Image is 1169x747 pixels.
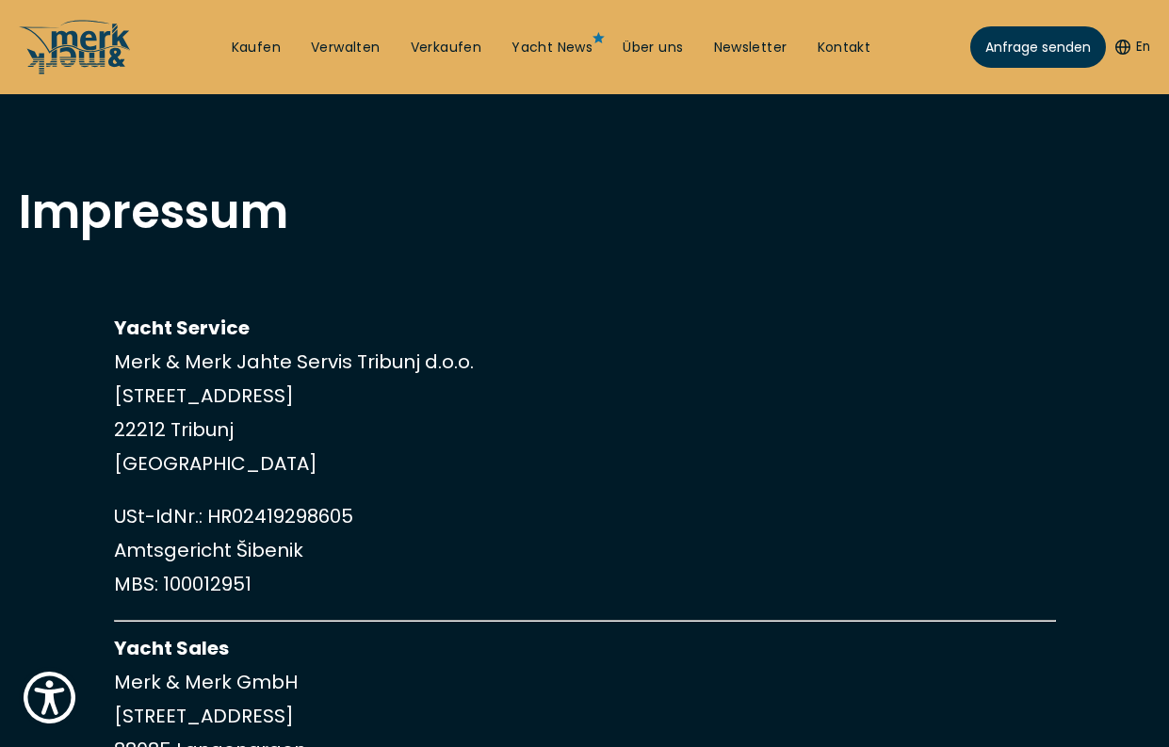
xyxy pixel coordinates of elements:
[411,39,482,57] a: Verkaufen
[114,499,1056,601] p: USt-IdNr.: HR02419298605 Amtsgericht Šibenik MBS: 100012951
[114,635,229,661] strong: Yacht Sales
[985,38,1091,57] span: Anfrage senden
[232,39,281,57] a: Kaufen
[311,39,381,57] a: Verwalten
[19,188,1150,235] h1: Impressum
[19,667,80,728] button: Show Accessibility Preferences
[970,26,1106,68] a: Anfrage senden
[714,39,787,57] a: Newsletter
[114,315,250,341] strong: Yacht Service
[818,39,871,57] a: Kontakt
[511,39,593,57] a: Yacht News
[114,311,1056,480] p: Merk & Merk Jahte Servis Tribunj d.o.o. [STREET_ADDRESS] 22212 Tribunj [GEOGRAPHIC_DATA]
[623,39,683,57] a: Über uns
[1115,38,1150,57] button: En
